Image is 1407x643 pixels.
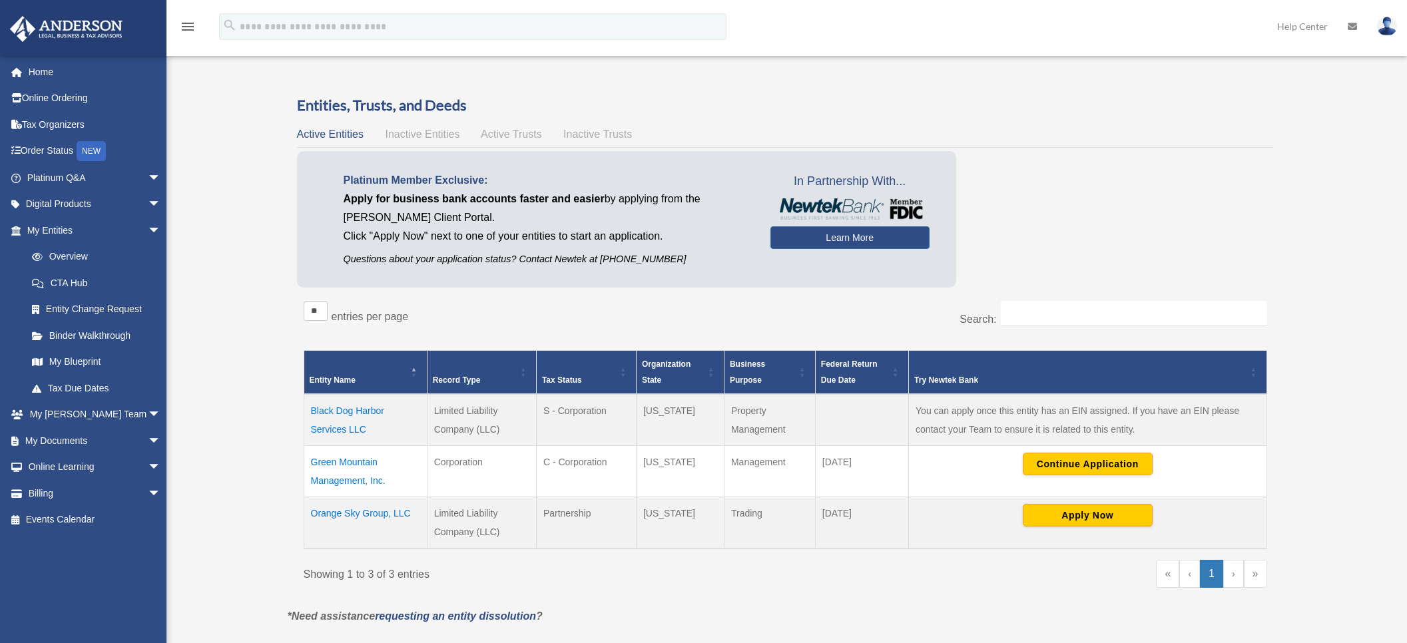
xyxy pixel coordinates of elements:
[9,85,181,112] a: Online Ordering
[9,111,181,138] a: Tax Organizers
[642,359,691,385] span: Organization State
[909,350,1266,394] th: Try Newtek Bank : Activate to sort
[222,18,237,33] i: search
[148,480,174,507] span: arrow_drop_down
[636,394,724,446] td: [US_STATE]
[914,372,1246,388] div: Try Newtek Bank
[148,217,174,244] span: arrow_drop_down
[148,454,174,481] span: arrow_drop_down
[770,226,930,249] a: Learn More
[536,350,636,394] th: Tax Status: Activate to sort
[375,610,536,622] a: requesting an entity dissolution
[724,350,815,394] th: Business Purpose: Activate to sort
[563,128,632,140] span: Inactive Trusts
[310,375,356,385] span: Entity Name
[815,497,908,548] td: [DATE]
[19,296,174,323] a: Entity Change Request
[332,311,409,322] label: entries per page
[427,394,536,446] td: Limited Liability Company (LLC)
[9,59,181,85] a: Home
[304,445,427,497] td: Green Mountain Management, Inc.
[9,164,181,191] a: Platinum Q&Aarrow_drop_down
[9,454,181,481] a: Online Learningarrow_drop_down
[19,322,174,349] a: Binder Walkthrough
[724,394,815,446] td: Property Management
[9,507,181,533] a: Events Calendar
[960,314,996,325] label: Search:
[909,394,1266,446] td: You can apply once this entity has an EIN assigned. If you have an EIN please contact your Team t...
[730,359,765,385] span: Business Purpose
[9,191,181,218] a: Digital Productsarrow_drop_down
[481,128,542,140] span: Active Trusts
[148,164,174,192] span: arrow_drop_down
[9,480,181,507] a: Billingarrow_drop_down
[1179,560,1200,588] a: Previous
[636,350,724,394] th: Organization State: Activate to sort
[770,171,930,192] span: In Partnership With...
[19,349,174,375] a: My Blueprint
[724,445,815,497] td: Management
[1377,17,1397,36] img: User Pic
[148,401,174,429] span: arrow_drop_down
[180,23,196,35] a: menu
[427,350,536,394] th: Record Type: Activate to sort
[304,497,427,548] td: Orange Sky Group, LLC
[297,128,364,140] span: Active Entities
[344,190,750,227] p: by applying from the [PERSON_NAME] Client Portal.
[9,401,181,428] a: My [PERSON_NAME] Teamarrow_drop_down
[542,375,582,385] span: Tax Status
[1023,453,1153,475] button: Continue Application
[1244,560,1267,588] a: Last
[344,227,750,246] p: Click "Apply Now" next to one of your entities to start an application.
[427,445,536,497] td: Corporation
[19,244,168,270] a: Overview
[19,375,174,401] a: Tax Due Dates
[344,251,750,268] p: Questions about your application status? Contact Newtek at [PHONE_NUMBER]
[536,445,636,497] td: C - Corporation
[19,270,174,296] a: CTA Hub
[536,497,636,548] td: Partnership
[344,171,750,190] p: Platinum Member Exclusive:
[1223,560,1244,588] a: Next
[77,141,106,161] div: NEW
[9,138,181,165] a: Order StatusNEW
[1156,560,1179,588] a: First
[777,198,923,220] img: NewtekBankLogoSM.png
[427,497,536,548] td: Limited Liability Company (LLC)
[1023,504,1153,527] button: Apply Now
[304,560,776,584] div: Showing 1 to 3 of 3 entries
[636,497,724,548] td: [US_STATE]
[6,16,127,42] img: Anderson Advisors Platinum Portal
[724,497,815,548] td: Trading
[180,19,196,35] i: menu
[288,610,543,622] em: *Need assistance ?
[385,128,459,140] span: Inactive Entities
[148,427,174,455] span: arrow_drop_down
[304,394,427,446] td: Black Dog Harbor Services LLC
[433,375,481,385] span: Record Type
[344,193,605,204] span: Apply for business bank accounts faster and easier
[9,217,174,244] a: My Entitiesarrow_drop_down
[1200,560,1223,588] a: 1
[636,445,724,497] td: [US_STATE]
[148,191,174,218] span: arrow_drop_down
[9,427,181,454] a: My Documentsarrow_drop_down
[297,95,1274,116] h3: Entities, Trusts, and Deeds
[821,359,878,385] span: Federal Return Due Date
[536,394,636,446] td: S - Corporation
[815,445,908,497] td: [DATE]
[815,350,908,394] th: Federal Return Due Date: Activate to sort
[304,350,427,394] th: Entity Name: Activate to invert sorting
